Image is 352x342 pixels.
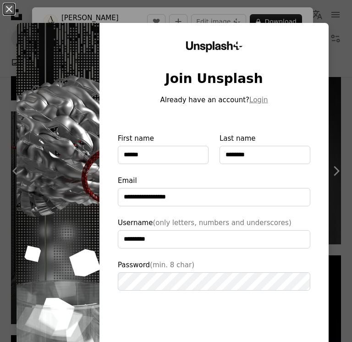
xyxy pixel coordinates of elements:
[220,146,310,164] input: Last name
[118,188,310,206] input: Email
[118,133,209,164] label: First name
[118,259,310,291] label: Password
[153,219,291,227] span: (only letters, numbers and underscores)
[118,217,310,248] label: Username
[118,175,310,206] label: Email
[118,272,310,291] input: Password(min. 8 char)
[118,71,310,87] h1: Join Unsplash
[118,230,310,248] input: Username(only letters, numbers and underscores)
[118,146,209,164] input: First name
[220,133,310,164] label: Last name
[150,261,194,269] span: (min. 8 char)
[118,94,310,105] p: Already have an account?
[249,94,268,105] button: Login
